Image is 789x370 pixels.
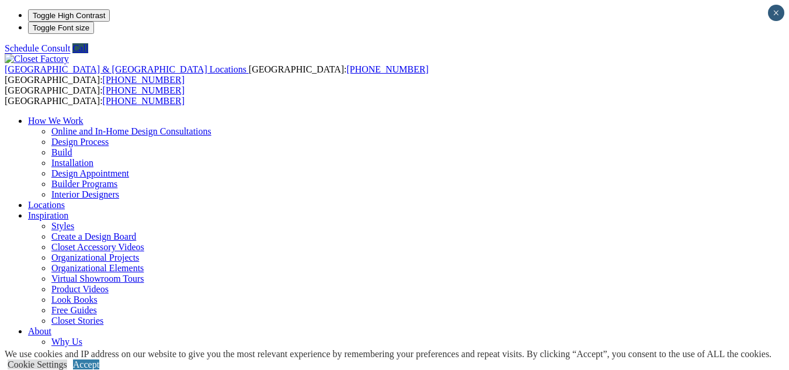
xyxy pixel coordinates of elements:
a: Reviews [51,347,84,357]
a: Call [72,43,88,53]
a: Cookie Settings [8,359,67,369]
a: [GEOGRAPHIC_DATA] & [GEOGRAPHIC_DATA] Locations [5,64,249,74]
span: Toggle High Contrast [33,11,105,20]
button: Close [768,5,784,21]
span: Toggle Font size [33,23,89,32]
span: [GEOGRAPHIC_DATA]: [GEOGRAPHIC_DATA]: [5,85,185,106]
a: Organizational Projects [51,253,139,262]
a: Free Guides [51,305,97,315]
a: Look Books [51,295,98,305]
a: Virtual Showroom Tours [51,274,144,283]
a: How We Work [28,116,84,126]
a: Closet Accessory Videos [51,242,144,252]
a: Organizational Elements [51,263,144,273]
a: [PHONE_NUMBER] [346,64,428,74]
button: Toggle High Contrast [28,9,110,22]
a: Closet Stories [51,316,103,326]
a: Online and In-Home Design Consultations [51,126,211,136]
a: Locations [28,200,65,210]
img: Closet Factory [5,54,69,64]
a: Design Appointment [51,168,129,178]
a: Design Process [51,137,109,147]
a: [PHONE_NUMBER] [103,96,185,106]
a: [PHONE_NUMBER] [103,85,185,95]
span: [GEOGRAPHIC_DATA] & [GEOGRAPHIC_DATA] Locations [5,64,246,74]
a: Why Us [51,337,82,347]
a: Accept [73,359,99,369]
a: [PHONE_NUMBER] [103,75,185,85]
span: [GEOGRAPHIC_DATA]: [GEOGRAPHIC_DATA]: [5,64,429,85]
a: Interior Designers [51,189,119,199]
a: Product Videos [51,284,109,294]
button: Toggle Font size [28,22,94,34]
a: Build [51,147,72,157]
div: We use cookies and IP address on our website to give you the most relevant experience by remember... [5,349,771,359]
a: Inspiration [28,210,68,220]
a: About [28,326,51,336]
a: Create a Design Board [51,231,136,241]
a: Builder Programs [51,179,117,189]
a: Schedule Consult [5,43,70,53]
a: Installation [51,158,93,168]
a: Styles [51,221,74,231]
